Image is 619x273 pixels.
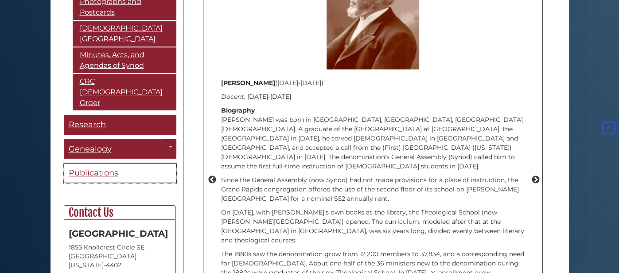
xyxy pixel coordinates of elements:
p: ([DATE]-[DATE]) [221,78,525,88]
strong: [GEOGRAPHIC_DATA] [69,229,168,239]
a: Publications [64,164,176,183]
span: Publications [69,168,118,178]
a: Research [64,115,176,135]
em: Docent [221,93,244,101]
a: Back to Top [600,124,617,132]
a: [DEMOGRAPHIC_DATA][GEOGRAPHIC_DATA] [73,21,176,47]
button: Previous [208,175,217,184]
a: Minutes, Acts, and Agendas of Synod [73,48,176,74]
a: CRC [DEMOGRAPHIC_DATA] Order [73,74,176,111]
address: 1855 Knollcrest Circle SE [GEOGRAPHIC_DATA][US_STATE]-4402 [69,243,171,270]
a: Genealogy [64,140,176,160]
strong: Biography [221,106,255,114]
h2: Contact Us [64,206,175,220]
strong: [PERSON_NAME] [221,79,275,87]
button: Next [531,175,540,184]
p: , [DATE]-[DATE] [221,92,525,101]
p: [PERSON_NAME] was born in [GEOGRAPHIC_DATA], [GEOGRAPHIC_DATA], [GEOGRAPHIC_DATA][DEMOGRAPHIC_DAT... [221,106,525,171]
p: Since the General Assembly (now Synod) had not made provisions for a place of instruction, the Gr... [221,175,525,203]
span: Genealogy [69,144,112,154]
span: Research [69,120,106,130]
p: On [DATE], with [PERSON_NAME]'s own books as the library, the Theological School (now [PERSON_NAM... [221,208,525,245]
